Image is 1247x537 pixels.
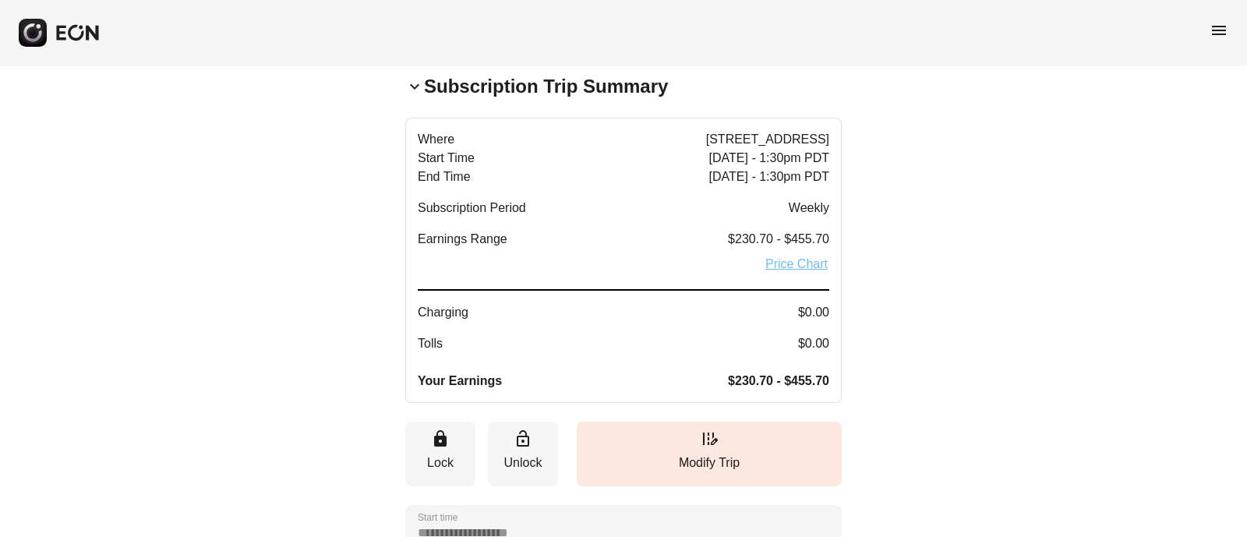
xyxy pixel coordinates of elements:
[1210,21,1228,40] span: menu
[418,168,471,186] span: End Time
[418,149,475,168] span: Start Time
[488,422,558,486] button: Unlock
[418,230,507,249] span: Earnings Range
[418,334,443,353] span: Tolls
[709,168,829,186] span: [DATE] - 1:30pm PDT
[700,429,719,448] span: edit_road
[496,454,550,472] p: Unlock
[405,118,842,403] button: Where[STREET_ADDRESS]Start Time[DATE] - 1:30pm PDTEnd Time[DATE] - 1:30pm PDTSubscription PeriodW...
[585,454,834,472] p: Modify Trip
[431,429,450,448] span: lock
[577,422,842,486] button: Modify Trip
[418,199,526,217] span: Subscription Period
[706,130,829,149] span: [STREET_ADDRESS]
[728,230,829,249] span: $230.70 - $455.70
[405,422,475,486] button: Lock
[424,74,668,99] h2: Subscription Trip Summary
[418,372,502,390] span: Your Earnings
[789,199,829,217] span: Weekly
[798,334,829,353] span: $0.00
[514,429,532,448] span: lock_open
[728,372,829,390] span: $230.70 - $455.70
[405,77,424,96] span: keyboard_arrow_down
[418,303,468,322] span: Charging
[709,149,829,168] span: [DATE] - 1:30pm PDT
[413,454,468,472] p: Lock
[418,130,454,149] span: Where
[764,255,829,274] a: Price Chart
[798,303,829,322] span: $0.00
